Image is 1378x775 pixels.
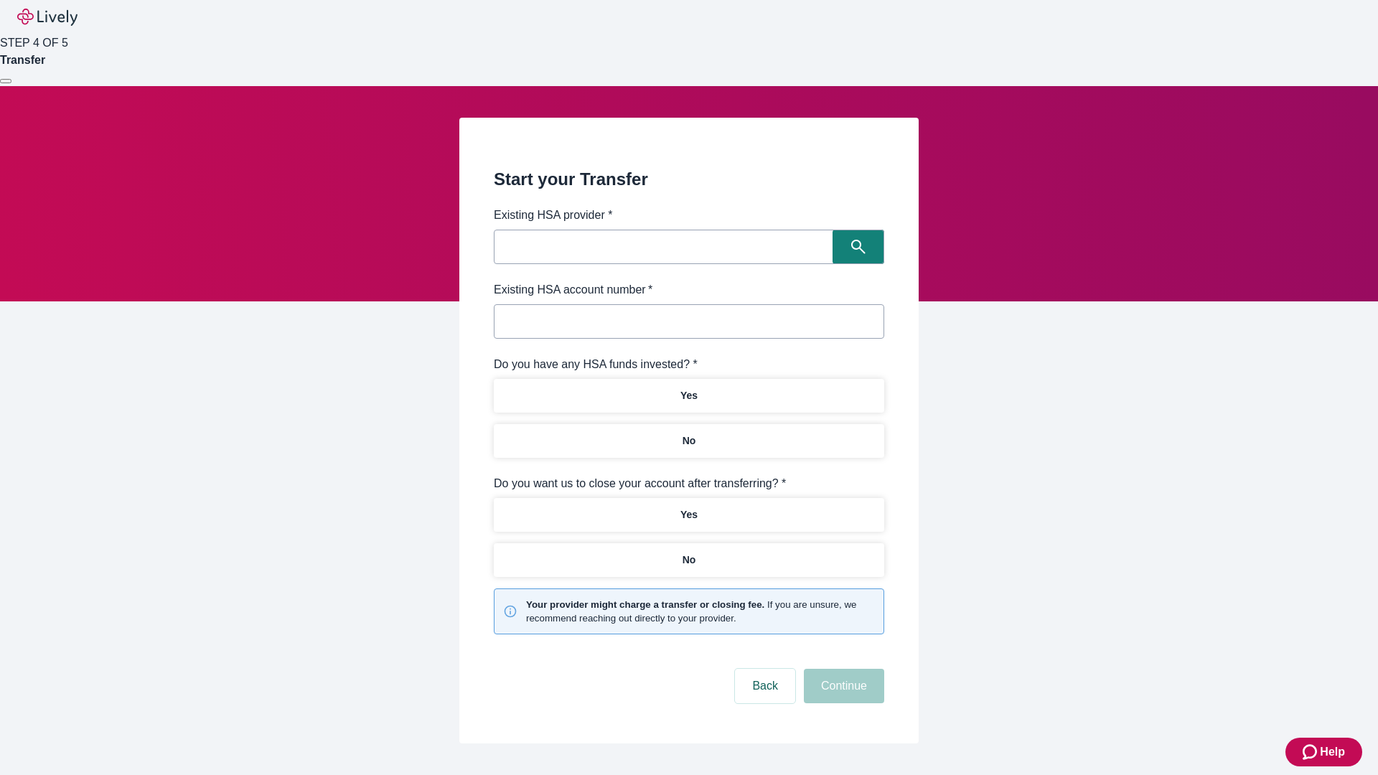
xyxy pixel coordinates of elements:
strong: Your provider might charge a transfer or closing fee. [526,599,764,610]
p: No [683,433,696,448]
button: Zendesk support iconHelp [1285,738,1362,766]
h2: Start your Transfer [494,166,884,192]
button: Yes [494,498,884,532]
label: Existing HSA account number [494,281,652,299]
button: Search icon [833,230,884,264]
button: No [494,543,884,577]
button: Back [735,669,795,703]
span: Help [1320,743,1345,761]
svg: Search icon [851,240,866,254]
label: Do you want us to close your account after transferring? * [494,475,786,492]
button: No [494,424,884,458]
label: Do you have any HSA funds invested? * [494,356,698,373]
p: No [683,553,696,568]
label: Existing HSA provider * [494,207,612,224]
small: If you are unsure, we recommend reaching out directly to your provider. [526,598,875,625]
button: Yes [494,379,884,413]
p: Yes [680,507,698,522]
img: Lively [17,9,78,26]
input: Search input [498,237,833,257]
svg: Zendesk support icon [1303,743,1320,761]
p: Yes [680,388,698,403]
